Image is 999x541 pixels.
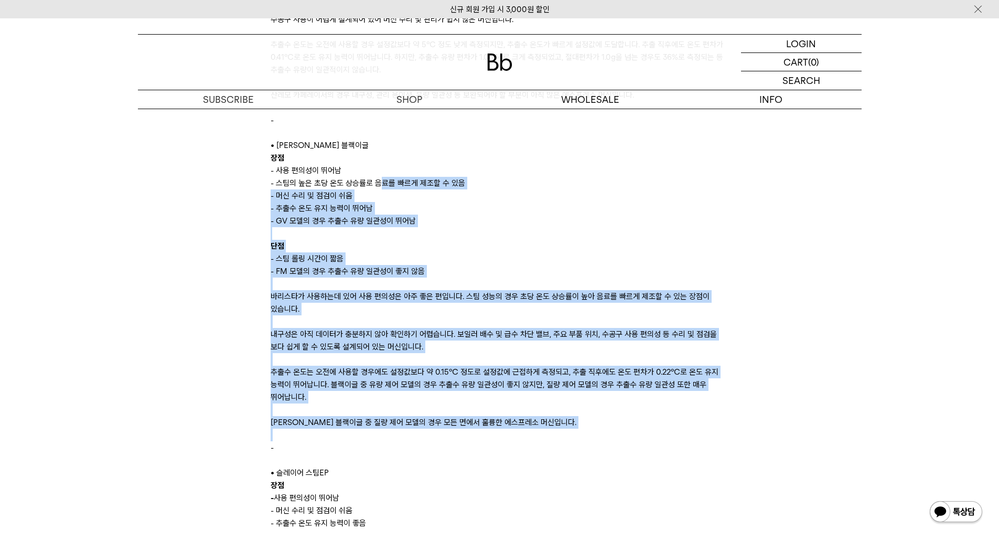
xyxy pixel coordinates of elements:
[271,290,728,315] p: 바리스타가 사용하는데 있어 사용 편의성은 아주 좋은 편입니다. 스팀 성능의 경우 초당 온도 상승률이 높아 음료를 빠르게 제조할 수 있는 장점이 있습니다.
[741,53,862,71] a: CART (0)
[271,366,728,404] p: 추출수 온도는 오전에 사용할 경우에도 설정값보다 약 0.15℃ 정도로 설정값에 근접하게 측정되고, 추출 직후에도 온도 편차가 0.22℃로 온도 유지 능력이 뛰어납니다. 블랙이...
[271,481,284,490] strong: 장점
[271,177,728,189] div: - 스팀의 높은 초당 온도 상승률로 음료를 빠르게 제조할 수 있음
[271,189,728,202] div: - 머신 수리 및 점검이 쉬움
[271,265,728,278] p: - FM 모델의 경우 추출수 유량 일관성이 좋지 않음
[271,202,728,215] div: - 추출수 온도 유지 능력이 뛰어남
[271,153,284,163] b: 장점
[487,54,512,71] img: 로고
[450,5,550,14] a: 신규 회원 가입 시 3,000원 할인
[319,90,500,109] a: SHOP
[271,493,274,503] b: -
[808,53,819,71] p: (0)
[271,504,728,517] p: - 머신 수리 및 점검이 쉬움
[138,90,319,109] a: SUBSCRIBE
[271,241,284,251] strong: 단점
[271,215,728,227] div: - GV 모델의 경우 추출수 유량 일관성이 뛰어남
[271,517,728,529] p: - 추출수 온도 유지 능력이 좋음
[271,252,728,265] p: - 스팀 롤링 시간이 짧음
[929,500,983,525] img: 카카오톡 채널 1:1 채팅 버튼
[271,441,728,454] p: -
[741,35,862,53] a: LOGIN
[271,492,728,504] p: 사용 편의성이 뛰어남
[783,53,808,71] p: CART
[786,35,816,52] p: LOGIN
[271,164,728,177] div: - 사용 편의성이 뛰어남
[271,114,728,126] p: -
[500,90,681,109] p: WHOLESALE
[782,71,820,90] p: SEARCH
[271,328,728,353] p: 내구성은 아직 데이터가 충분하지 않아 확인하기 어렵습니다. 보일러 배수 및 급수 차단 밸브, 주요 부품 위치, 수공구 사용 편의성 등 수리 및 점검을 보다 쉽게 할 수 있도록...
[271,416,728,429] p: [PERSON_NAME] 블랙이글 중 질량 제어 모델의 경우 모든 면에서 훌륭한 에스프레소 머신입니다.
[271,139,728,152] p: • [PERSON_NAME] 블랙이글
[271,466,728,479] p: • 슬레이어 스팀EP
[681,90,862,109] p: INFO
